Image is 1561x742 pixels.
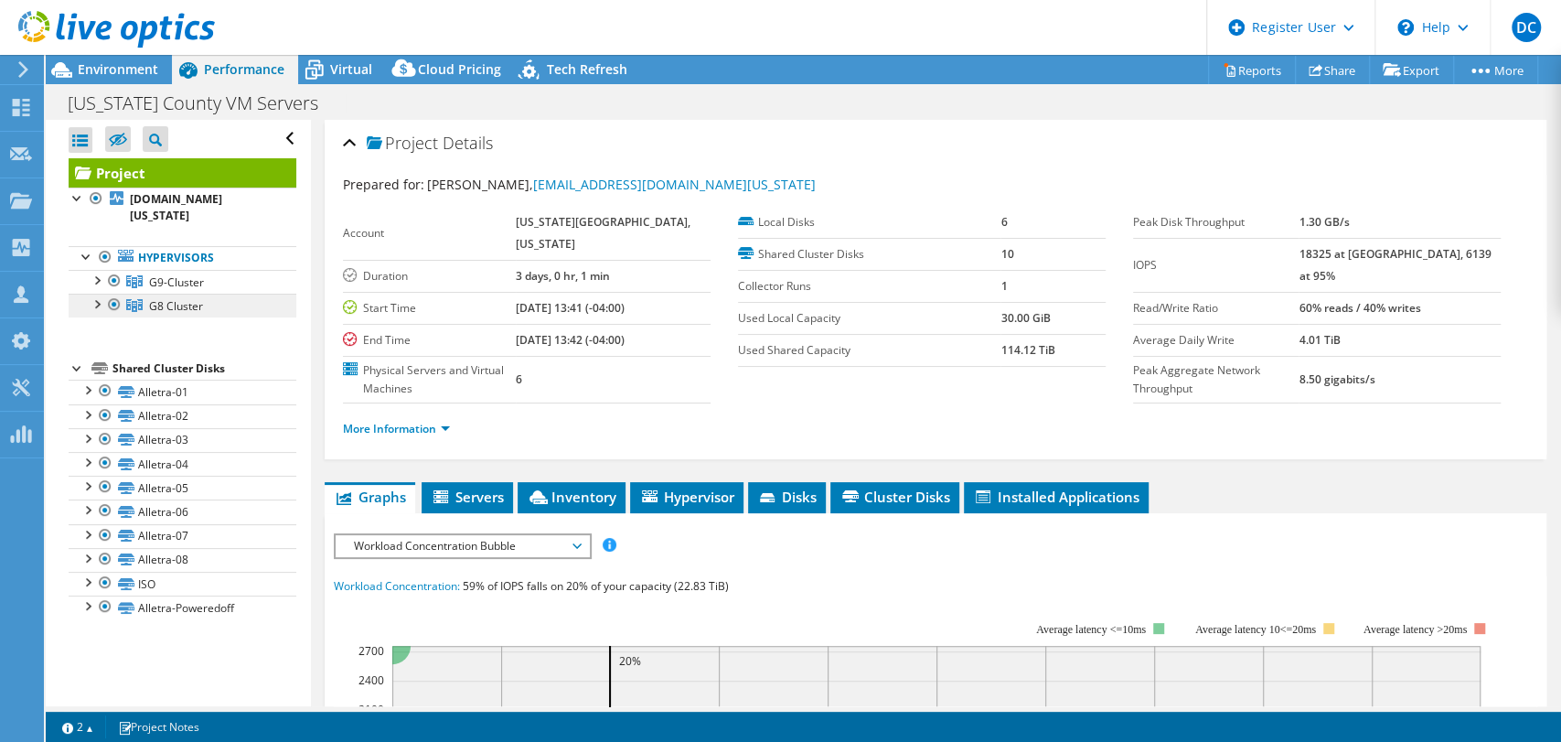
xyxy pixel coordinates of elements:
a: More [1453,56,1538,84]
div: Shared Cluster Disks [112,358,296,380]
span: Details [443,132,493,154]
span: Servers [431,488,504,506]
label: Start Time [343,299,516,317]
tspan: Average latency 10<=20ms [1195,623,1316,636]
b: [DATE] 13:41 (-04:00) [516,300,625,316]
label: Peak Aggregate Network Throughput [1133,361,1299,398]
b: 3 days, 0 hr, 1 min [516,268,610,284]
a: Share [1295,56,1370,84]
label: Duration [343,267,516,285]
label: Account [343,224,516,242]
label: Collector Runs [738,277,1000,296]
b: [US_STATE][GEOGRAPHIC_DATA], [US_STATE] [516,214,690,252]
b: 6 [516,371,522,387]
a: Alletra-01 [69,380,296,403]
b: 4.01 TiB [1299,332,1340,348]
label: End Time [343,331,516,349]
label: Local Disks [738,213,1000,231]
label: Used Local Capacity [738,309,1000,328]
b: 6 [1000,214,1007,230]
a: Reports [1208,56,1296,84]
label: Used Shared Capacity [738,341,1000,360]
span: Hypervisor [639,488,734,506]
label: Read/Write Ratio [1133,299,1299,317]
span: Tech Refresh [547,60,627,78]
text: 2400 [358,672,384,688]
span: Cluster Disks [839,488,950,506]
svg: \n [1397,19,1414,36]
a: Alletra-06 [69,500,296,523]
label: Average Daily Write [1133,331,1299,349]
label: IOPS [1133,256,1299,274]
span: G8 Cluster [149,298,203,314]
span: G9-Cluster [149,274,204,290]
span: Performance [204,60,284,78]
span: [PERSON_NAME], [427,176,816,193]
label: Peak Disk Throughput [1133,213,1299,231]
span: 59% of IOPS falls on 20% of your capacity (22.83 TiB) [463,578,729,594]
a: 2 [49,715,106,738]
a: Hypervisors [69,246,296,270]
b: [DOMAIN_NAME][US_STATE] [130,191,222,223]
a: Alletra-08 [69,548,296,572]
span: Workload Concentration Bubble [345,535,580,557]
a: Alletra-04 [69,452,296,476]
b: 18325 at [GEOGRAPHIC_DATA], 6139 at 95% [1299,246,1491,284]
b: 8.50 gigabits/s [1299,371,1374,387]
b: 114.12 TiB [1000,342,1054,358]
label: Prepared for: [343,176,424,193]
span: Inventory [527,488,616,506]
a: Alletra-05 [69,476,296,500]
a: G9-Cluster [69,270,296,294]
span: Virtual [330,60,372,78]
label: Shared Cluster Disks [738,245,1000,263]
b: 1 [1000,278,1007,294]
span: Environment [78,60,158,78]
a: [EMAIL_ADDRESS][DOMAIN_NAME][US_STATE] [533,176,816,193]
b: 60% reads / 40% writes [1299,300,1420,316]
text: Average latency >20ms [1363,623,1467,636]
a: Project Notes [105,715,212,738]
text: 2100 [358,702,384,717]
span: Workload Concentration: [334,578,460,594]
text: 2700 [358,643,384,659]
span: DC [1512,13,1541,42]
span: Installed Applications [973,488,1139,506]
b: 1.30 GB/s [1299,214,1349,230]
a: Export [1369,56,1454,84]
a: G8 Cluster [69,294,296,317]
a: [DOMAIN_NAME][US_STATE] [69,188,296,228]
span: Project [367,134,438,153]
label: Physical Servers and Virtual Machines [343,361,516,398]
span: Disks [757,488,817,506]
b: 10 [1000,246,1013,262]
b: 30.00 GiB [1000,310,1050,326]
a: Alletra-07 [69,524,296,548]
text: 20% [619,653,641,669]
h1: [US_STATE] County VM Servers [59,93,347,113]
a: Project [69,158,296,188]
a: More Information [343,421,450,436]
a: Alletra-03 [69,428,296,452]
b: [DATE] 13:42 (-04:00) [516,332,625,348]
span: Cloud Pricing [418,60,501,78]
a: Alletra-Poweredoff [69,596,296,619]
a: ISO [69,572,296,596]
a: Alletra-02 [69,404,296,428]
tspan: Average latency <=10ms [1036,623,1146,636]
span: Graphs [334,488,406,506]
